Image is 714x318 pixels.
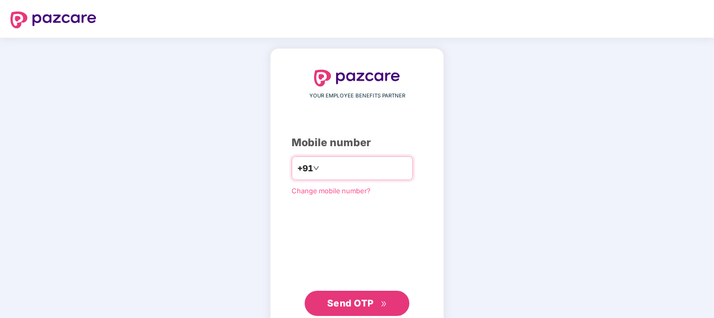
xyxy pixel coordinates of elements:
span: Send OTP [327,298,374,309]
span: down [313,165,319,171]
a: Change mobile number? [292,187,371,195]
span: double-right [381,301,387,308]
img: logo [314,70,400,86]
img: logo [10,12,96,28]
div: Mobile number [292,135,422,151]
span: +91 [297,162,313,175]
button: Send OTPdouble-right [305,291,409,316]
span: YOUR EMPLOYEE BENEFITS PARTNER [309,92,405,100]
